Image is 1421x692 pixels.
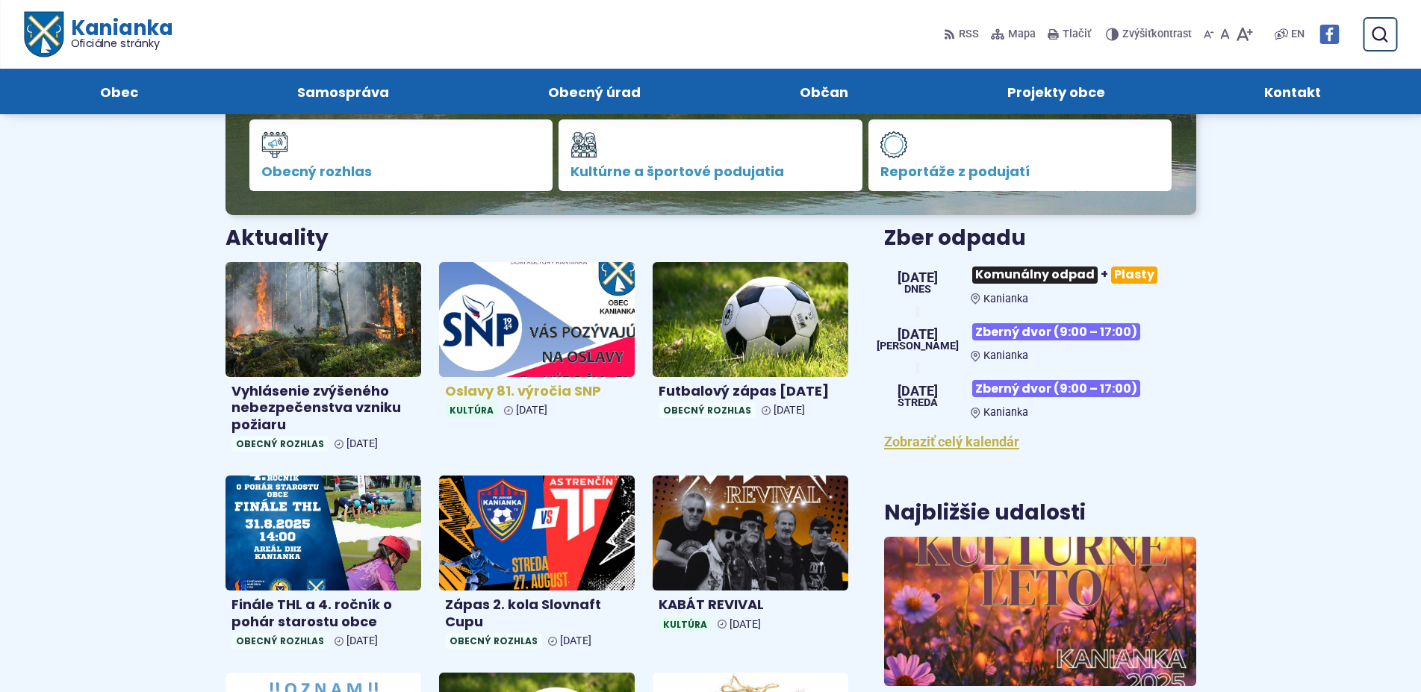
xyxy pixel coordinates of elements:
[972,323,1140,340] span: Zberný dvor (9:00 – 17:00)
[231,383,415,434] h4: Vyhlásenie zvýšeného nebezpečenstva vzniku požiaru
[261,164,541,179] span: Obecný rozhlas
[1201,19,1217,50] button: Zmenšiť veľkosť písma
[730,618,761,631] span: [DATE]
[1233,19,1256,50] button: Zväčšiť veľkosť písma
[877,341,959,352] span: [PERSON_NAME]
[570,164,851,179] span: Kultúrne a športové podujatia
[972,266,1098,284] span: Komunálny odpad
[297,69,389,114] span: Samospráva
[24,12,172,57] a: Logo Kanianka, prejsť na domovskú stránku.
[445,402,498,418] span: Kultúra
[231,436,329,452] span: Obecný rozhlas
[100,69,138,114] span: Obec
[774,404,805,417] span: [DATE]
[983,293,1028,305] span: Kanianka
[653,476,848,638] a: KABÁT REVIVAL Kultúra [DATE]
[346,437,378,450] span: [DATE]
[971,261,1195,290] h3: +
[988,19,1039,50] a: Mapa
[884,261,1195,305] a: Komunálny odpad+Plasty Kanianka [DATE] Dnes
[1264,69,1321,114] span: Kontakt
[944,19,982,50] a: RSS
[226,476,421,655] a: Finále THL a 4. ročník o pohár starostu obce Obecný rozhlas [DATE]
[249,119,553,191] a: Obecný rozhlas
[898,284,938,295] span: Dnes
[1007,69,1105,114] span: Projekty obce
[659,596,842,614] h4: KABÁT REVIVAL
[884,317,1195,362] a: Zberný dvor (9:00 – 17:00) Kanianka [DATE] [PERSON_NAME]
[233,69,454,114] a: Samospráva
[24,12,63,57] img: Prejsť na domovskú stránku
[1008,25,1036,43] span: Mapa
[972,380,1140,397] span: Zberný dvor (9:00 – 17:00)
[800,69,848,114] span: Občan
[226,262,421,458] a: Vyhlásenie zvýšeného nebezpečenstva vzniku požiaru Obecný rozhlas [DATE]
[1045,19,1094,50] button: Tlačiť
[36,69,203,114] a: Obec
[983,406,1028,419] span: Kanianka
[1217,19,1233,50] button: Nastaviť pôvodnú veľkosť písma
[1106,19,1195,50] button: Zvýšiťkontrast
[445,633,542,649] span: Obecný rozhlas
[439,476,635,655] a: Zápas 2. kola Slovnaft Cupu Obecný rozhlas [DATE]
[884,502,1086,525] h3: Najbližšie udalosti
[1319,25,1339,44] img: Prejsť na Facebook stránku
[548,69,641,114] span: Obecný úrad
[1122,28,1192,41] span: kontrast
[959,25,979,43] span: RSS
[231,633,329,649] span: Obecný rozhlas
[226,227,329,250] h3: Aktuality
[898,398,938,408] span: streda
[346,635,378,647] span: [DATE]
[942,69,1169,114] a: Projekty obce
[880,164,1160,179] span: Reportáže z podujatí
[559,119,862,191] a: Kultúrne a športové podujatia
[1291,25,1305,43] span: EN
[884,434,1019,449] a: Zobraziť celý kalendár
[63,18,172,49] h1: Kanianka
[653,262,848,424] a: Futbalový zápas [DATE] Obecný rozhlas [DATE]
[884,374,1195,419] a: Zberný dvor (9:00 – 17:00) Kanianka [DATE] streda
[445,596,629,630] h4: Zápas 2. kola Slovnaft Cupu
[983,349,1028,362] span: Kanianka
[439,262,635,424] a: Oslavy 81. výročia SNP Kultúra [DATE]
[659,383,842,400] h4: Futbalový zápas [DATE]
[560,635,591,647] span: [DATE]
[898,271,938,284] span: [DATE]
[1111,266,1157,284] span: Plasty
[1199,69,1385,114] a: Kontakt
[877,328,959,341] span: [DATE]
[1288,25,1307,43] a: EN
[868,119,1172,191] a: Reportáže z podujatí
[1122,28,1151,40] span: Zvýšiť
[484,69,706,114] a: Obecný úrad
[70,38,172,49] span: Oficiálne stránky
[231,596,415,630] h4: Finále THL a 4. ročník o pohár starostu obce
[659,402,756,418] span: Obecný rozhlas
[516,404,547,417] span: [DATE]
[884,227,1195,250] h3: Zber odpadu
[659,617,712,632] span: Kultúra
[736,69,913,114] a: Občan
[1063,28,1091,41] span: Tlačiť
[898,384,938,398] span: [DATE]
[445,383,629,400] h4: Oslavy 81. výročia SNP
